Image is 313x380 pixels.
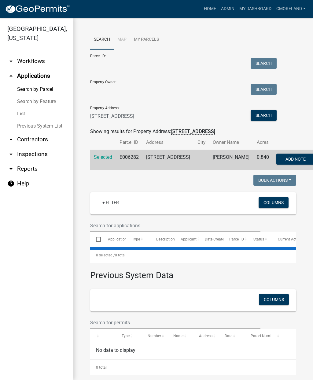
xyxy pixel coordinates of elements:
[173,334,183,338] span: Name
[199,334,212,338] span: Address
[253,150,273,170] td: 0.840
[150,232,175,247] datatable-header-cell: Description
[7,180,15,187] i: help
[142,329,168,344] datatable-header-cell: Number
[201,3,219,15] a: Home
[7,72,15,80] i: arrow_drop_up
[223,232,248,247] datatable-header-cell: Parcel ID
[116,329,142,344] datatable-header-cell: Type
[219,3,237,15] a: Admin
[116,135,142,150] th: Parcel ID
[285,157,306,162] span: Add Note
[181,237,197,241] span: Applicant
[193,329,219,344] datatable-header-cell: Address
[248,232,272,247] datatable-header-cell: Status
[259,294,289,305] button: Columns
[156,237,175,241] span: Description
[219,329,245,344] datatable-header-cell: Date
[205,237,226,241] span: Date Created
[90,128,296,135] div: Showing results for Property Address:
[108,237,141,241] span: Application Number
[132,237,140,241] span: Type
[102,232,126,247] datatable-header-cell: Application Number
[90,360,296,375] div: 0 total
[116,150,142,170] td: E006282
[90,219,260,232] input: Search for applications
[225,334,232,338] span: Date
[148,334,161,338] span: Number
[251,84,277,95] button: Search
[7,165,15,173] i: arrow_drop_down
[90,30,114,50] a: Search
[94,154,112,160] a: Selected
[259,197,289,208] button: Columns
[209,135,253,150] th: Owner Name
[253,135,273,150] th: Acres
[122,334,130,338] span: Type
[272,232,296,247] datatable-header-cell: Current Activity
[7,151,15,158] i: arrow_drop_down
[253,175,296,186] button: Bulk Actions
[274,3,308,15] a: cmoreland
[7,136,15,143] i: arrow_drop_down
[194,135,209,150] th: City
[90,344,296,360] div: No data to display
[98,197,124,208] a: + Filter
[251,110,277,121] button: Search
[229,237,244,241] span: Parcel ID
[142,135,194,150] th: Address
[96,253,115,257] span: 0 selected /
[90,316,260,329] input: Search for permits
[130,30,163,50] a: My Parcels
[237,3,274,15] a: My Dashboard
[90,263,296,282] h3: Previous System Data
[253,237,264,241] span: Status
[245,329,271,344] datatable-header-cell: Parcel Number
[175,232,199,247] datatable-header-cell: Applicant
[199,232,223,247] datatable-header-cell: Date Created
[168,329,193,344] datatable-header-cell: Name
[251,334,275,338] span: Parcel Number
[278,237,303,241] span: Current Activity
[7,58,15,65] i: arrow_drop_down
[126,232,150,247] datatable-header-cell: Type
[90,232,102,247] datatable-header-cell: Select
[90,248,296,263] div: 0 total
[251,58,277,69] button: Search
